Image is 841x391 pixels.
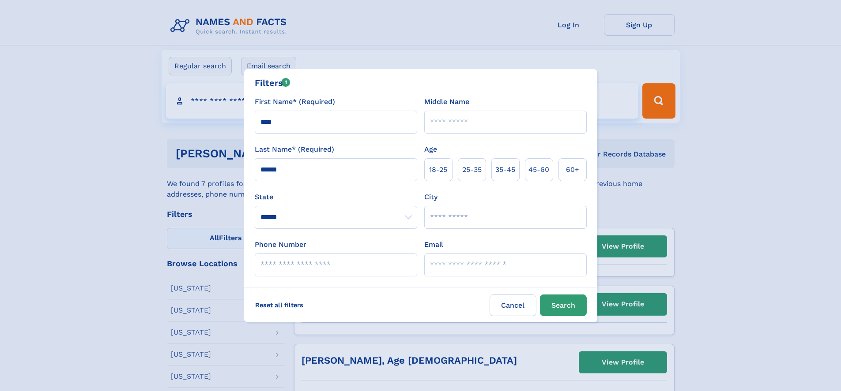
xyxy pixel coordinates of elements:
[255,239,306,250] label: Phone Number
[255,76,290,89] div: Filters
[255,144,334,155] label: Last Name* (Required)
[255,97,335,107] label: First Name* (Required)
[429,164,447,175] span: 18‑25
[424,144,437,155] label: Age
[424,239,443,250] label: Email
[462,164,482,175] span: 25‑35
[424,192,437,202] label: City
[424,97,469,107] label: Middle Name
[528,164,549,175] span: 45‑60
[255,192,417,202] label: State
[495,164,515,175] span: 35‑45
[490,294,536,316] label: Cancel
[249,294,309,316] label: Reset all filters
[566,164,579,175] span: 60+
[540,294,587,316] button: Search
